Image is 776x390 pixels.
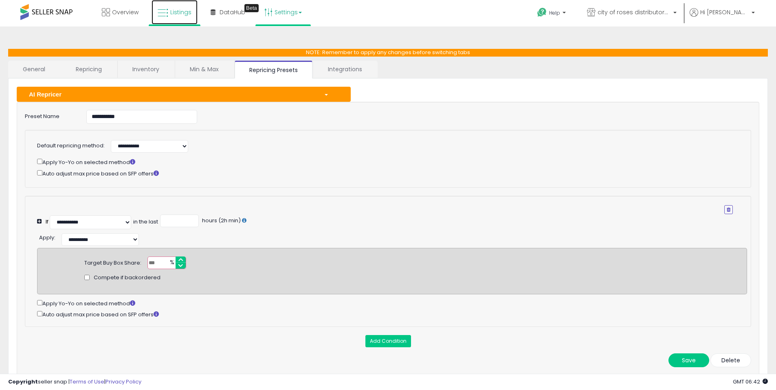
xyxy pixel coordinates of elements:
div: Apply Yo-Yo on selected method [37,298,747,308]
a: Integrations [313,61,377,78]
div: seller snap | | [8,378,141,386]
span: Apply [39,234,54,241]
button: Add Condition [365,335,411,347]
span: Listings [170,8,191,16]
div: Auto adjust max price based on SFP offers [37,309,747,319]
span: Overview [112,8,138,16]
span: city of roses distributors llc [598,8,671,16]
i: Remove Condition [727,207,730,212]
a: General [8,61,60,78]
a: Hi [PERSON_NAME] [690,8,755,26]
span: Compete if backordered [94,274,160,282]
a: Repricing [61,61,117,78]
span: Hi [PERSON_NAME] [700,8,749,16]
span: hours (2h min) [201,217,241,224]
div: Tooltip anchor [244,4,259,12]
button: AI Repricer [17,87,351,102]
a: Inventory [118,61,174,78]
p: NOTE: Remember to apply any changes before switching tabs [8,49,768,57]
label: Preset Name [19,110,80,121]
a: Privacy Policy [106,378,141,386]
a: Help [531,1,574,26]
span: Help [549,9,560,16]
div: Apply Yo-Yo on selected method [37,157,733,167]
button: Save [668,353,709,367]
div: AI Repricer [23,90,318,99]
a: Repricing Presets [235,61,312,79]
span: % [165,257,178,269]
span: 2025-08-12 06:42 GMT [733,378,768,386]
a: Terms of Use [70,378,104,386]
div: in the last [133,218,158,226]
div: Auto adjust max price based on SFP offers [37,169,733,178]
span: DataHub [220,8,245,16]
label: Default repricing method: [37,142,105,150]
div: : [39,231,55,242]
a: Min & Max [175,61,233,78]
i: Get Help [537,7,547,18]
strong: Copyright [8,378,38,386]
div: Target Buy Box Share: [84,256,141,267]
button: Delete [710,353,751,367]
